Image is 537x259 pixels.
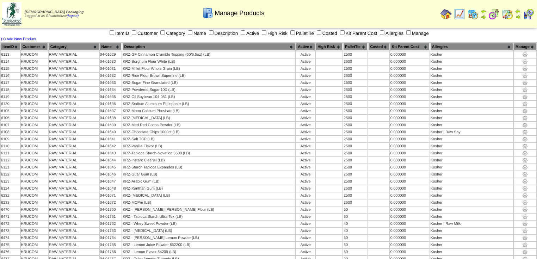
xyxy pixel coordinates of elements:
div: Active [296,130,315,134]
td: Kosher [430,206,513,213]
td: 04-01631 [100,66,122,72]
td: Kosher [430,171,513,178]
td: 04-01633 [100,80,122,86]
input: High Risk [262,30,266,35]
td: KRUCOM [21,157,48,164]
td: Kosher [430,150,513,156]
a: (logout) [67,14,79,18]
th: Customer [21,43,48,51]
input: Name [188,30,192,35]
td: Kosher [430,58,513,65]
td: RAW MATERIAL [49,115,99,121]
td: KRZ-GF Cinnamon Crumble Topping (60/6.5oz) (LB) [122,51,295,58]
img: settings.gif [522,172,528,177]
img: cabinet.gif [202,7,214,19]
img: zoroco-logo-small.webp [2,2,21,26]
th: Manage [514,43,536,51]
td: 6108 [1,129,20,135]
td: 6114 [1,58,20,65]
td: 04-01760 [100,206,122,213]
td: 6113 [1,51,20,58]
td: 0.000000 [390,115,430,121]
img: calendarinout.gif [502,8,513,20]
td: 2500 [343,87,368,93]
td: KRZ-MCPm (LB) [122,199,295,206]
td: 0.000000 [390,150,430,156]
td: KRUCOM [21,192,48,199]
td: 2500 [343,51,368,58]
td: RAW MATERIAL [49,122,99,128]
td: Kosher [430,157,513,164]
img: settings.gif [522,249,528,255]
td: RAW MATERIAL [49,58,99,65]
img: arrowright.gif [481,14,486,20]
td: 0.000000 [390,192,430,199]
div: Active [296,215,315,219]
td: 0.000000 [390,58,430,65]
input: Manage [406,30,411,35]
input: Costed [317,30,321,35]
span: [DEMOGRAPHIC_DATA] Packaging [25,10,84,14]
td: KRZ-Salt TCP (LB) [122,136,295,142]
th: Description [122,43,295,51]
label: Name [186,31,206,36]
td: Kosher [430,80,513,86]
img: settings.gif [522,73,528,79]
td: KRUCOM [21,199,48,206]
td: 2500 [343,58,368,65]
td: KRZ-Sodium Aluminum Phosphate (LB) [122,101,295,107]
img: settings.gif [522,122,528,128]
div: Active [296,81,315,85]
td: KRZ-Sorghum Flour White (LB) [122,58,295,65]
td: KRUCOM [21,214,48,220]
td: KRUCOM [21,94,48,100]
td: 04-01646 [100,171,122,178]
td: 6106 [1,115,20,121]
input: ItemID [110,30,114,35]
td: 04-01632 [100,73,122,79]
td: 0.000000 [390,143,430,149]
div: Active [296,123,315,127]
img: calendarprod.gif [467,8,479,20]
td: 2500 [343,192,368,199]
img: settings.gif [522,207,528,212]
td: 04-01630 [100,58,122,65]
img: settings.gif [522,136,528,142]
td: KRUCOM [21,66,48,72]
td: KRZ-Vanilla Flavor (LB) [122,143,295,149]
td: 2500 [343,157,368,164]
td: KRUCOM [21,136,48,142]
td: 6116 [1,73,20,79]
td: 6117 [1,80,20,86]
td: KRUCOM [21,143,48,149]
td: KRUCOM [21,150,48,156]
td: KRUCOM [21,73,48,79]
label: PalletTie [289,31,314,36]
td: 04-01640 [100,129,122,135]
img: settings.gif [522,235,528,241]
td: 6109 [1,136,20,142]
td: 0.000000 [390,51,430,58]
td: 2500 [343,66,368,72]
td: 0.000000 [390,87,430,93]
td: KRZ - [PERSON_NAME] [PERSON_NAME] Flour (LB) [122,206,295,213]
label: Manage [405,31,429,36]
td: RAW MATERIAL [49,206,99,213]
th: PalletTie [343,43,368,51]
td: 2500 [343,150,368,156]
td: RAW MATERIAL [49,199,99,206]
td: KRZ-Sugar Fine Granulated (LB) [122,80,295,86]
td: 2500 [343,80,368,86]
td: Kosher [430,108,513,114]
label: High Risk [260,31,288,36]
input: Kit Parent Cost [340,30,345,35]
div: Active [296,137,315,141]
img: line_graph.gif [454,8,465,20]
td: RAW MATERIAL [49,94,99,100]
td: KRUCOM [21,108,48,114]
img: settings.gif [522,80,528,86]
td: 2500 [343,94,368,100]
td: KRZ-Arabic Gum (LB) [122,178,295,185]
img: settings.gif [522,214,528,220]
td: 2500 [343,164,368,171]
